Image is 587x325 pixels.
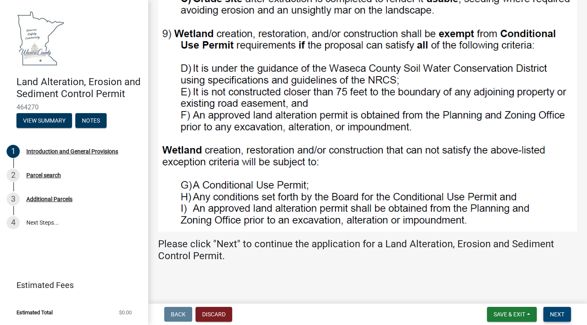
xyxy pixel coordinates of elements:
[75,113,107,128] button: Notes
[16,9,65,67] img: Waseca County, Minnesota
[550,311,564,318] span: Next
[7,145,20,158] div: 1
[16,103,132,111] span: 464270
[16,76,142,100] h4: Land Alteration, Erosion and Sediment Control Permit
[196,307,232,322] button: Discard
[16,310,53,315] span: Estimated Total
[171,311,186,318] span: Back
[75,118,107,124] wm-modal-confirm: Notes
[7,193,20,206] div: 3
[26,149,118,154] div: Introduction and General Provisions
[119,310,132,315] span: $0.00
[494,311,525,318] span: Save & Exit
[7,169,20,182] div: 2
[487,307,537,322] button: Save & Exit
[26,172,61,178] div: Parcel search
[16,118,72,124] wm-modal-confirm: Summary
[7,216,20,229] div: 4
[16,113,72,128] button: View Summary
[26,196,72,202] div: Additional Parcels
[543,307,571,322] button: Next
[164,307,192,322] button: Back
[158,238,577,262] h4: Please click "Next" to continue the application for a Land Alteration, Erosion and Sediment Contr...
[7,277,135,293] a: Estimated Fees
